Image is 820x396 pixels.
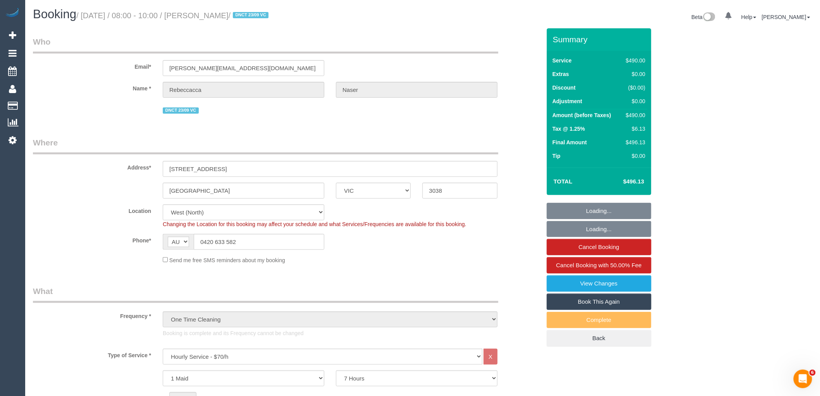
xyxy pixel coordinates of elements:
[553,111,611,119] label: Amount (before Taxes)
[553,70,569,78] label: Extras
[692,14,716,20] a: Beta
[600,178,644,185] h4: $496.13
[163,221,466,227] span: Changing the Location for this booking may affect your schedule and what Services/Frequencies are...
[623,57,645,64] div: $490.00
[553,97,582,105] label: Adjustment
[27,310,157,320] label: Frequency *
[33,285,498,303] legend: What
[33,7,76,21] span: Booking
[27,234,157,244] label: Phone*
[76,11,271,20] small: / [DATE] / 08:00 - 10:00 / [PERSON_NAME]
[623,97,645,105] div: $0.00
[741,14,756,20] a: Help
[547,330,651,346] a: Back
[163,107,199,114] span: DNCT 23/09 VC
[553,152,561,160] label: Tip
[27,60,157,71] label: Email*
[27,204,157,215] label: Location
[336,82,498,98] input: Last Name*
[623,70,645,78] div: $0.00
[623,152,645,160] div: $0.00
[703,12,715,22] img: New interface
[623,125,645,133] div: $6.13
[556,262,642,268] span: Cancel Booking with 50.00% Fee
[553,125,585,133] label: Tax @ 1.25%
[33,36,498,54] legend: Who
[547,275,651,292] a: View Changes
[553,84,576,92] label: Discount
[5,8,20,19] img: Automaid Logo
[623,138,645,146] div: $496.13
[554,178,573,185] strong: Total
[422,183,497,199] input: Post Code*
[623,84,645,92] div: ($0.00)
[229,11,271,20] span: /
[547,257,651,273] a: Cancel Booking with 50.00% Fee
[163,60,324,76] input: Email*
[33,137,498,154] legend: Where
[547,239,651,255] a: Cancel Booking
[794,370,812,388] iframe: Intercom live chat
[194,234,324,250] input: Phone*
[27,349,157,359] label: Type of Service *
[810,370,816,376] span: 6
[623,111,645,119] div: $490.00
[27,161,157,171] label: Address*
[553,138,587,146] label: Final Amount
[553,35,648,44] h3: Summary
[762,14,810,20] a: [PERSON_NAME]
[163,329,498,337] p: Booking is complete and its Frequency cannot be changed
[233,12,269,18] span: DNCT 23/09 VC
[547,294,651,310] a: Book This Again
[163,183,324,199] input: Suburb*
[163,82,324,98] input: First Name*
[169,257,285,263] span: Send me free SMS reminders about my booking
[27,82,157,92] label: Name *
[553,57,572,64] label: Service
